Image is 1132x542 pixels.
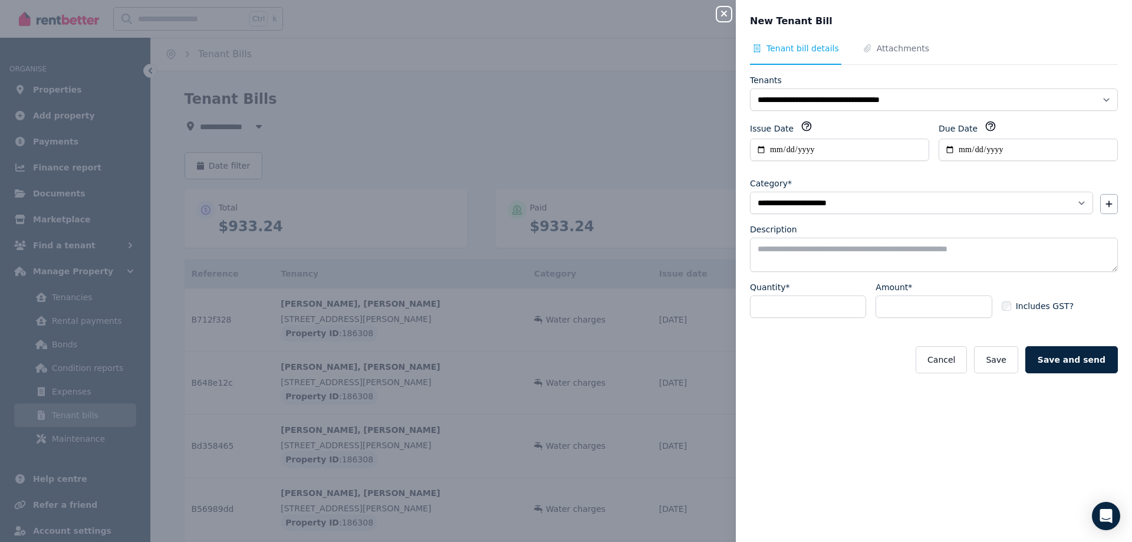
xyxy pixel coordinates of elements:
[750,74,782,86] label: Tenants
[750,178,792,189] label: Category*
[916,346,967,373] button: Cancel
[1092,502,1120,530] div: Open Intercom Messenger
[1016,300,1074,312] span: Includes GST?
[750,123,794,134] label: Issue Date
[877,42,929,54] span: Attachments
[1025,346,1118,373] button: Save and send
[766,42,839,54] span: Tenant bill details
[750,224,797,235] label: Description
[876,281,912,293] label: Amount*
[974,346,1018,373] button: Save
[1002,301,1011,311] input: Includes GST?
[750,42,1118,65] nav: Tabs
[750,281,790,293] label: Quantity*
[750,14,832,28] span: New Tenant Bill
[939,123,978,134] label: Due Date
